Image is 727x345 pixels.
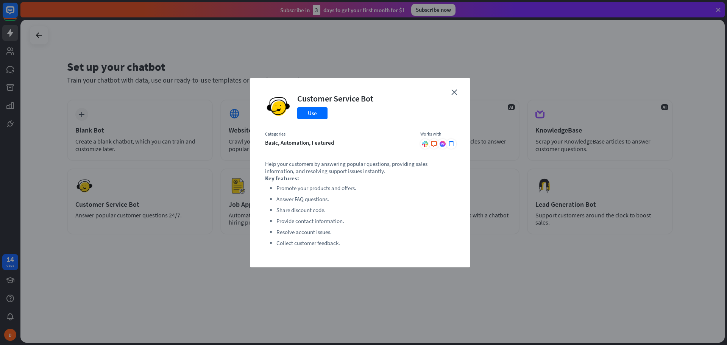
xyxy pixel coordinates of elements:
[451,89,457,95] i: close
[420,131,455,137] div: Works with
[297,107,328,119] button: Use
[276,195,455,204] li: Answer FAQ questions.
[297,93,373,104] div: Customer Service Bot
[265,131,413,137] div: Categories
[276,228,455,237] li: Resolve account issues.
[276,217,455,226] li: Provide contact information.
[276,206,455,215] li: Share discount code.
[276,239,455,248] li: Collect customer feedback.
[265,93,292,120] img: Customer Service Bot
[265,139,413,146] div: basic, automation, featured
[265,160,455,175] p: Help your customers by answering popular questions, providing sales information, and resolving su...
[6,3,29,26] button: Open LiveChat chat widget
[265,175,299,182] strong: Key features:
[276,184,455,193] li: Promote your products and offers.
